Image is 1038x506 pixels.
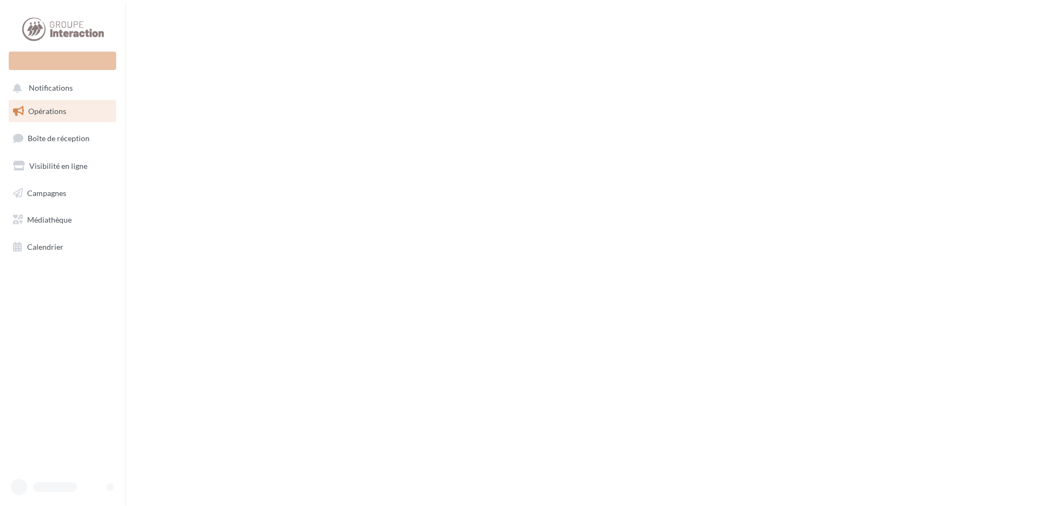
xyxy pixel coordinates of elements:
[27,188,66,197] span: Campagnes
[7,208,118,231] a: Médiathèque
[28,134,90,143] span: Boîte de réception
[27,215,72,224] span: Médiathèque
[29,84,73,93] span: Notifications
[9,52,116,70] div: Nouvelle campagne
[7,155,118,178] a: Visibilité en ligne
[7,182,118,205] a: Campagnes
[28,106,66,116] span: Opérations
[29,161,87,170] span: Visibilité en ligne
[7,126,118,150] a: Boîte de réception
[27,242,64,251] span: Calendrier
[7,236,118,258] a: Calendrier
[7,100,118,123] a: Opérations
